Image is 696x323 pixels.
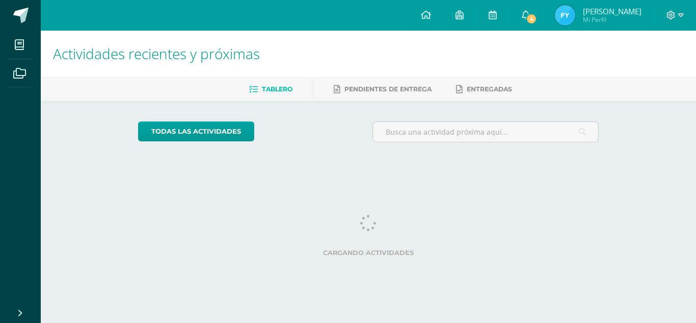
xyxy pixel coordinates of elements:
input: Busca una actividad próxima aquí... [373,122,599,142]
a: Entregadas [456,81,512,97]
a: Tablero [249,81,292,97]
span: Actividades recientes y próximas [53,44,260,63]
label: Cargando actividades [138,249,599,257]
span: Mi Perfil [583,15,641,24]
span: Pendientes de entrega [344,85,432,93]
span: 4 [526,13,537,24]
img: 66353b3f4be1565082965afafe59639a.png [555,5,575,26]
span: Entregadas [467,85,512,93]
span: [PERSON_NAME] [583,6,641,16]
a: todas las Actividades [138,121,254,141]
span: Tablero [262,85,292,93]
a: Pendientes de entrega [334,81,432,97]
